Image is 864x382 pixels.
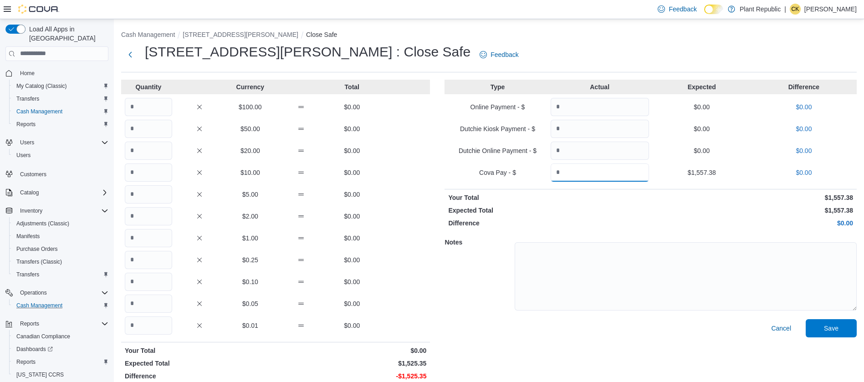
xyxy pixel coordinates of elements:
p: Expected Total [448,206,649,215]
p: Total [328,82,376,92]
p: Expected Total [125,359,274,368]
button: Cash Management [9,299,112,312]
a: Cash Management [13,300,66,311]
span: Adjustments (Classic) [16,220,69,227]
span: My Catalog (Classic) [13,81,108,92]
button: Cancel [767,319,795,337]
p: $0.00 [328,102,376,112]
a: My Catalog (Classic) [13,81,71,92]
button: Cash Management [121,31,175,38]
input: Dark Mode [704,5,723,14]
span: Transfers [13,93,108,104]
p: $0.25 [226,255,274,265]
p: $0.00 [328,190,376,199]
span: Canadian Compliance [13,331,108,342]
span: Inventory [20,207,42,214]
input: Quantity [125,120,172,138]
button: Canadian Compliance [9,330,112,343]
button: Operations [2,286,112,299]
span: Cancel [771,324,791,333]
span: Operations [16,287,108,298]
p: $0.00 [277,346,426,355]
p: $0.00 [328,146,376,155]
span: Reports [20,320,39,327]
span: Dashboards [13,344,108,355]
span: Manifests [13,231,108,242]
img: Cova [18,5,59,14]
p: [PERSON_NAME] [804,4,857,15]
a: Reports [13,357,39,367]
a: Users [13,150,34,161]
button: Close Safe [306,31,337,38]
button: [STREET_ADDRESS][PERSON_NAME] [183,31,298,38]
p: $0.10 [226,277,274,286]
button: Transfers [9,92,112,105]
button: Save [806,319,857,337]
p: Expected [653,82,751,92]
p: Dutchie Online Payment - $ [448,146,547,155]
span: Reports [16,121,36,128]
span: My Catalog (Classic) [16,82,67,90]
p: Your Total [125,346,274,355]
p: $0.00 [328,124,376,133]
button: [US_STATE] CCRS [9,368,112,381]
span: Transfers (Classic) [13,256,108,267]
span: Dark Mode [704,14,705,15]
a: Manifests [13,231,43,242]
span: Catalog [20,189,39,196]
a: Transfers [13,93,43,104]
span: Customers [16,168,108,179]
a: Purchase Orders [13,244,61,255]
span: Cash Management [13,300,108,311]
h5: Notes [445,233,513,251]
p: $0.00 [328,321,376,330]
input: Quantity [125,251,172,269]
span: Save [824,324,838,333]
a: Transfers [13,269,43,280]
a: Dashboards [13,344,56,355]
p: Plant Republic [740,4,781,15]
p: Your Total [448,193,649,202]
div: Chilufya Kangwa [790,4,801,15]
button: Users [16,137,38,148]
a: Customers [16,169,50,180]
p: $0.00 [653,102,751,112]
span: Catalog [16,187,108,198]
span: CK [792,4,799,15]
span: Cash Management [13,106,108,117]
span: Dashboards [16,346,53,353]
span: Reports [13,119,108,130]
span: Users [13,150,108,161]
span: Users [16,152,31,159]
input: Quantity [125,98,172,116]
p: $0.00 [755,124,853,133]
p: $0.00 [328,168,376,177]
span: Home [16,67,108,79]
p: $100.00 [226,102,274,112]
p: $20.00 [226,146,274,155]
button: Cash Management [9,105,112,118]
span: Reports [13,357,108,367]
button: My Catalog (Classic) [9,80,112,92]
nav: An example of EuiBreadcrumbs [121,30,857,41]
span: Reports [16,318,108,329]
span: Cash Management [16,302,62,309]
p: | [784,4,786,15]
p: $2.00 [226,212,274,221]
button: Reports [9,356,112,368]
span: Transfers [16,271,39,278]
input: Quantity [551,120,649,138]
button: Reports [16,318,43,329]
p: $0.05 [226,299,274,308]
p: $0.01 [226,321,274,330]
p: $10.00 [226,168,274,177]
button: Purchase Orders [9,243,112,255]
p: $0.00 [328,212,376,221]
p: Actual [551,82,649,92]
span: Cash Management [16,108,62,115]
p: $50.00 [226,124,274,133]
a: Canadian Compliance [13,331,74,342]
p: Online Payment - $ [448,102,547,112]
h1: [STREET_ADDRESS][PERSON_NAME] : Close Safe [145,43,470,61]
button: Reports [9,118,112,131]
